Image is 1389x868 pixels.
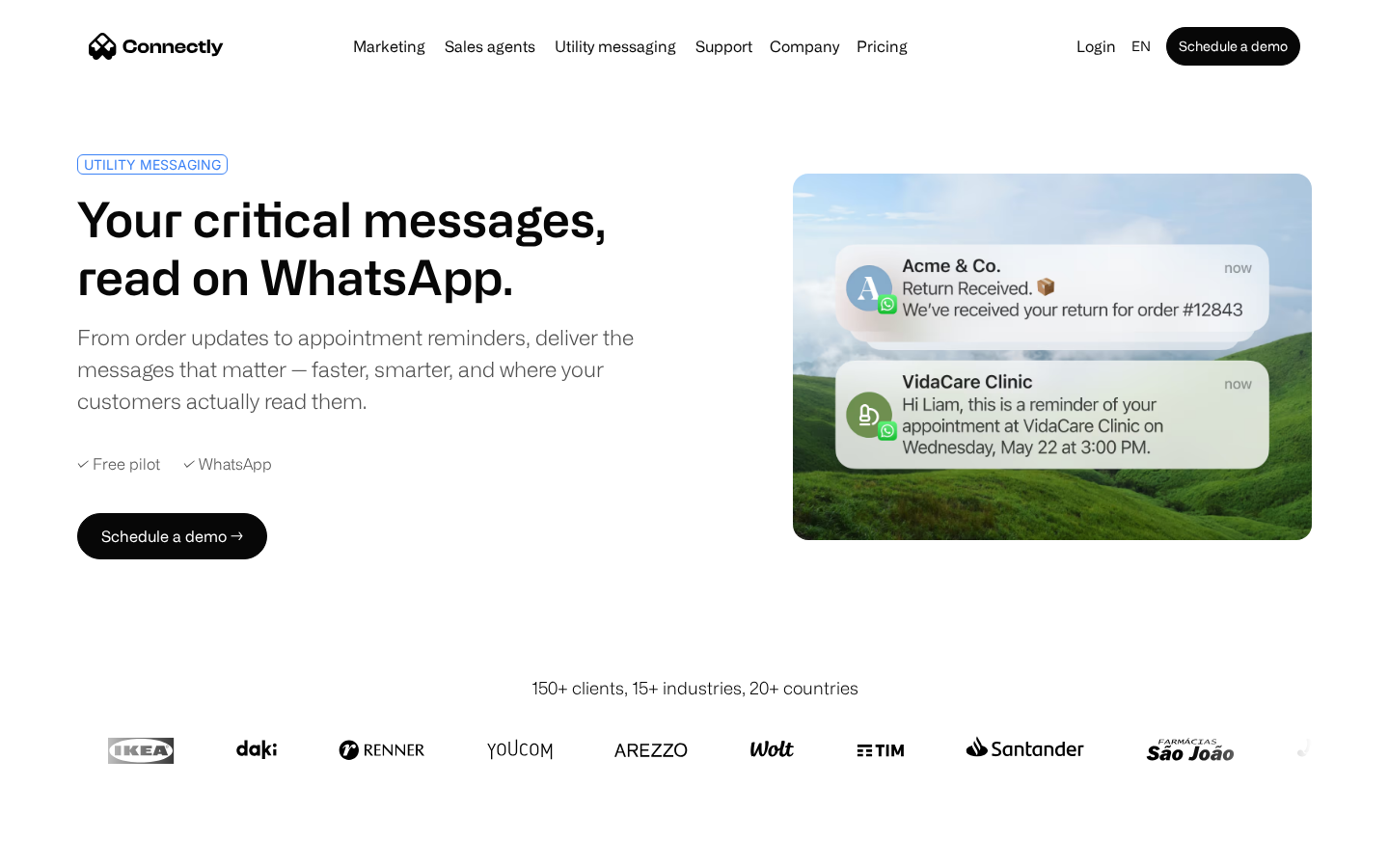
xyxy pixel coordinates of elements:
a: Marketing [345,39,433,54]
a: Pricing [849,39,915,54]
div: UTILITY MESSAGING [84,157,221,172]
div: en [1131,33,1151,60]
div: ✓ Free pilot [77,455,160,474]
h1: Your critical messages, read on WhatsApp. [77,190,687,306]
a: Schedule a demo → [77,513,267,559]
div: From order updates to appointment reminders, deliver the messages that matter — faster, smarter, ... [77,321,687,417]
div: Company [770,33,839,60]
a: Sales agents [437,39,543,54]
a: Support [688,39,760,54]
ul: Language list [39,834,116,861]
a: Utility messaging [547,39,684,54]
aside: Language selected: English [19,832,116,861]
div: ✓ WhatsApp [183,455,272,474]
a: Login [1069,33,1124,60]
a: Schedule a demo [1166,27,1300,66]
div: 150+ clients, 15+ industries, 20+ countries [531,675,858,701]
